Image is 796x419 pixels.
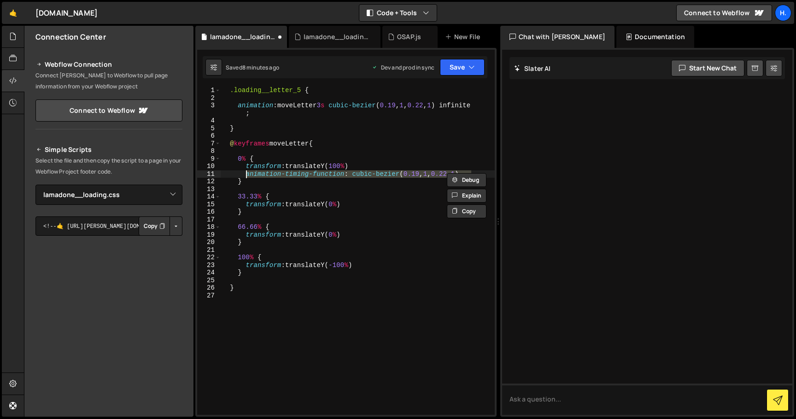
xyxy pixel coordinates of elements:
[35,155,182,177] p: Select the file and then copy the script to a page in your Webflow Project footer code.
[397,32,421,41] div: GSAP.js
[197,117,221,125] div: 4
[35,216,182,236] textarea: <!--🤙 [URL][PERSON_NAME][DOMAIN_NAME]> <script>document.addEventListener("DOMContentLoaded", func...
[35,7,98,18] div: [DOMAIN_NAME]
[197,132,221,140] div: 6
[197,201,221,209] div: 15
[197,231,221,239] div: 19
[372,64,434,71] div: Dev and prod in sync
[775,5,791,21] a: h.
[35,144,182,155] h2: Simple Scripts
[197,292,221,300] div: 27
[35,99,182,122] a: Connect to Webflow
[359,5,437,21] button: Code + Tools
[440,59,485,76] button: Save
[242,64,279,71] div: 8 minutes ago
[447,189,486,203] button: Explain
[197,94,221,102] div: 2
[514,64,551,73] h2: Slater AI
[210,32,276,41] div: lamadone__loading.css
[35,32,106,42] h2: Connection Center
[35,59,182,70] h2: Webflow Connection
[447,204,486,218] button: Copy
[139,216,182,236] div: Button group with nested dropdown
[2,2,24,24] a: 🤙
[197,102,221,117] div: 3
[197,223,221,231] div: 18
[445,32,484,41] div: New File
[197,239,221,246] div: 20
[226,64,279,71] div: Saved
[197,186,221,193] div: 13
[197,178,221,186] div: 12
[197,87,221,94] div: 1
[197,254,221,262] div: 22
[676,5,772,21] a: Connect to Webflow
[197,170,221,178] div: 11
[197,284,221,292] div: 26
[197,277,221,285] div: 25
[197,147,221,155] div: 8
[197,155,221,163] div: 9
[197,125,221,133] div: 5
[197,269,221,277] div: 24
[197,208,221,216] div: 16
[197,193,221,201] div: 14
[197,216,221,224] div: 17
[447,173,486,187] button: Debug
[304,32,369,41] div: lamadone__loading.js
[500,26,615,48] div: Chat with [PERSON_NAME]
[35,251,183,334] iframe: YouTube video player
[197,163,221,170] div: 10
[139,216,170,236] button: Copy
[197,140,221,148] div: 7
[671,60,744,76] button: Start new chat
[197,246,221,254] div: 21
[35,70,182,92] p: Connect [PERSON_NAME] to Webflow to pull page information from your Webflow project
[197,262,221,269] div: 23
[616,26,694,48] div: Documentation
